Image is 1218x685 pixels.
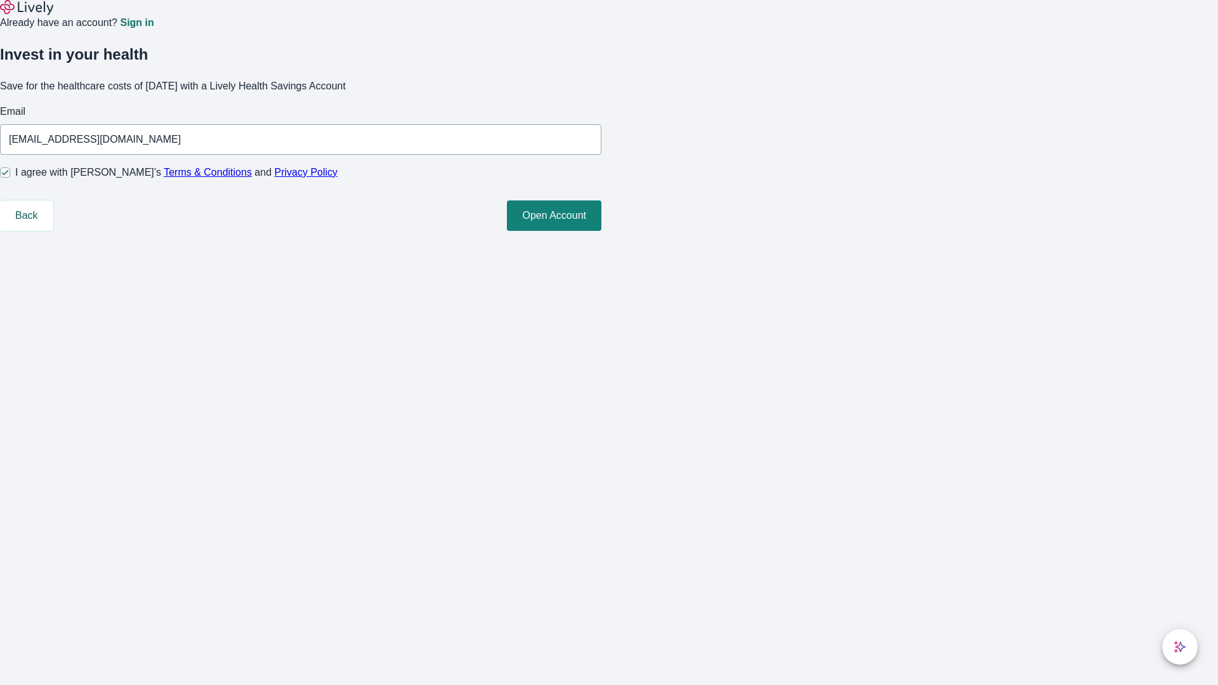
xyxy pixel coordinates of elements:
button: chat [1162,629,1198,665]
a: Terms & Conditions [164,167,252,178]
button: Open Account [507,200,601,231]
svg: Lively AI Assistant [1174,641,1186,653]
a: Sign in [120,18,154,28]
span: I agree with [PERSON_NAME]’s and [15,165,337,180]
a: Privacy Policy [275,167,338,178]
